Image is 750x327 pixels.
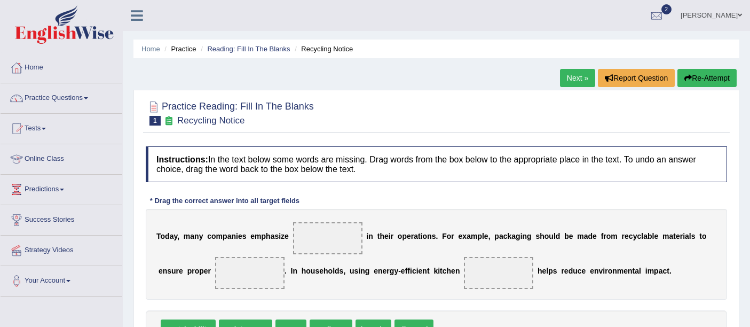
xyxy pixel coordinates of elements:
b: t [440,267,443,275]
b: u [573,267,578,275]
b: k [507,232,511,240]
b: k [433,267,438,275]
b: , [488,232,491,240]
b: i [603,267,605,275]
b: r [605,267,607,275]
b: c [629,232,633,240]
b: . [669,267,672,275]
b: a [414,232,418,240]
b: e [179,267,183,275]
b: h [266,232,271,240]
b: p [199,267,204,275]
b: b [648,232,652,240]
b: o [195,267,200,275]
b: a [635,267,639,275]
b: r [561,267,564,275]
b: s [315,267,319,275]
b: p [402,232,407,240]
b: a [190,232,194,240]
b: e [374,267,378,275]
b: o [328,267,333,275]
b: T [156,232,161,240]
b: n [293,267,297,275]
b: e [542,267,547,275]
a: Tests [1,114,122,141]
span: 2 [661,4,672,14]
b: m [662,232,669,240]
b: o [306,267,311,275]
b: F [442,232,447,240]
h2: Practice Reading: Fill In The Blanks [146,99,314,126]
b: n [612,267,617,275]
b: t [377,232,380,240]
b: h [302,267,306,275]
b: Instructions: [156,155,208,164]
a: Home [1,53,122,80]
b: l [546,267,548,275]
b: r [680,232,683,240]
b: g [390,267,394,275]
b: e [625,232,629,240]
b: d [335,267,340,275]
b: d [569,267,573,275]
b: n [523,232,527,240]
b: . [436,232,438,240]
b: - [398,267,401,275]
small: Recycling Notice [177,115,245,126]
b: n [360,267,365,275]
b: e [401,267,405,275]
b: l [641,232,643,240]
b: e [676,232,680,240]
b: p [548,267,553,275]
b: t [667,267,669,275]
span: Drop target [215,257,285,289]
b: s [242,232,247,240]
b: l [333,267,335,275]
b: m [577,232,583,240]
b: d [556,232,560,240]
a: Your Account [1,266,122,293]
b: p [187,267,192,275]
b: o [606,232,611,240]
b: a [659,267,663,275]
b: a [669,232,673,240]
b: e [383,267,387,275]
b: i [389,232,391,240]
b: n [231,232,236,240]
b: i [358,267,360,275]
b: h [323,267,328,275]
b: p [477,232,482,240]
b: u [549,232,554,240]
b: p [494,232,499,240]
b: n [163,267,168,275]
b: i [410,267,412,275]
b: t [418,232,421,240]
b: i [236,232,238,240]
b: m [184,232,190,240]
b: i [683,232,685,240]
b: o [702,232,707,240]
b: c [578,267,582,275]
a: Next » [560,69,595,87]
b: p [654,267,659,275]
b: m [648,267,654,275]
b: u [171,267,176,275]
b: o [211,232,216,240]
b: y [173,232,177,240]
b: n [368,232,373,240]
b: o [447,232,452,240]
b: l [554,232,556,240]
b: h [538,267,542,275]
b: i [645,267,648,275]
a: Practice Questions [1,83,122,110]
a: Reading: Fill In The Blanks [207,45,290,53]
small: Exam occurring question [163,116,175,126]
b: t [699,232,702,240]
b: a [467,232,471,240]
b: r [603,232,606,240]
b: e [654,232,658,240]
b: e [407,232,411,240]
b: i [520,232,523,240]
b: e [569,232,573,240]
b: s [167,267,171,275]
